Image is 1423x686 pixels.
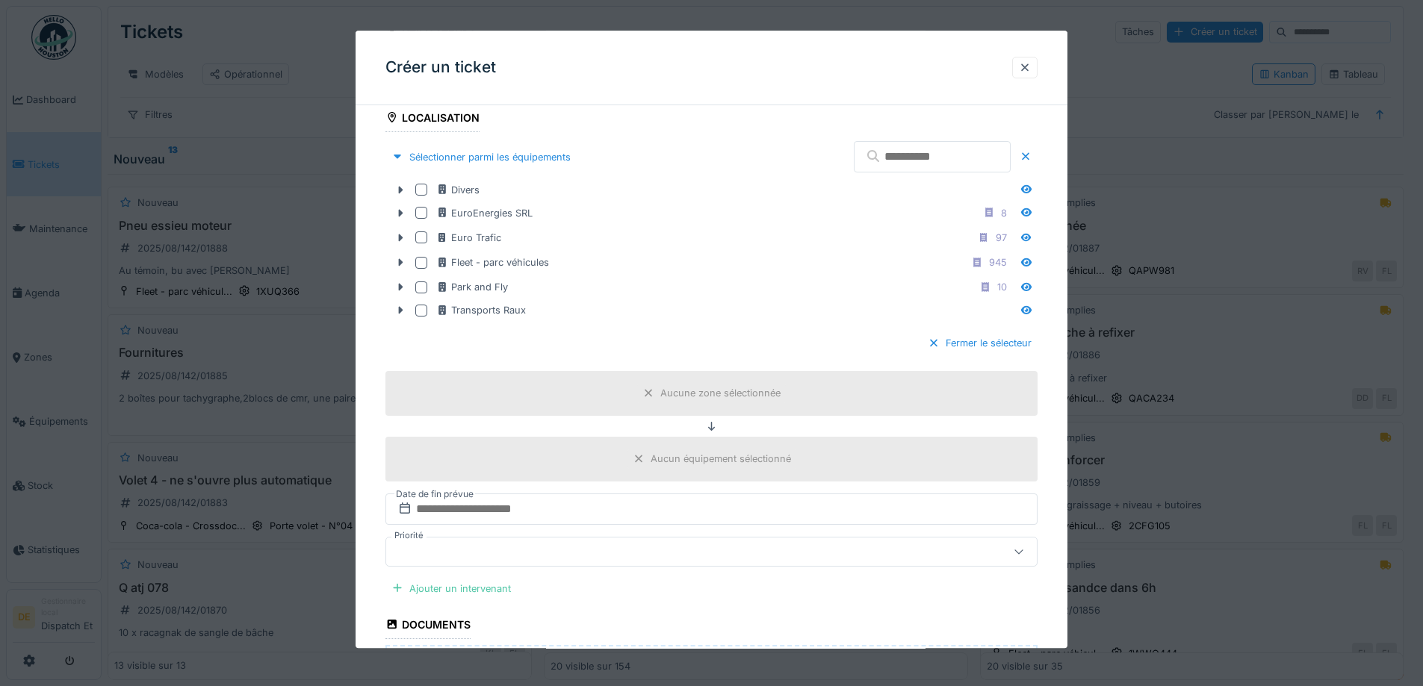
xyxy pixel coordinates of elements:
[385,614,471,639] div: Documents
[394,486,475,502] label: Date de fin prévue
[1001,206,1007,220] div: 8
[997,281,1007,295] div: 10
[651,452,791,467] div: Aucun équipement sélectionné
[436,303,526,317] div: Transports Raux
[660,387,781,401] div: Aucune zone sélectionnée
[385,147,577,167] div: Sélectionner parmi les équipements
[436,183,480,197] div: Divers
[436,281,508,295] div: Park and Fly
[391,529,427,542] label: Priorité
[436,206,533,220] div: EuroEnergies SRL
[996,231,1007,245] div: 97
[385,579,517,599] div: Ajouter un intervenant
[436,255,549,269] div: Fleet - parc véhicules
[989,255,1007,269] div: 945
[385,107,480,132] div: Localisation
[436,231,501,245] div: Euro Trafic
[385,58,496,77] h3: Créer un ticket
[922,333,1038,353] div: Fermer le sélecteur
